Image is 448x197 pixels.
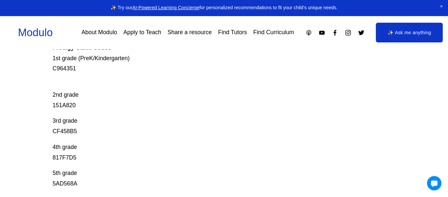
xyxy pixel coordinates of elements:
p: 4th grade 817F7D5 [52,142,361,163]
a: Apple Podcasts [305,29,312,36]
a: Share a resource [168,27,212,38]
a: AI-Powered Learning Concierge [132,5,199,10]
a: Facebook [332,29,338,36]
a: YouTube [318,29,325,36]
p: 5th grade 5AD568A [52,168,361,189]
a: Twitter [358,29,365,36]
a: About Modulo [81,27,117,38]
p: 2nd grade 151A820 [52,79,361,111]
a: Modulo [18,27,53,38]
a: Find Tutors [218,27,247,38]
strong: Prodigy Game Codes [52,44,111,51]
p: 3rd grade CF458B5 [52,116,361,137]
a: ✨ Ask me anything [376,23,443,42]
a: Apply to Teach [123,27,161,38]
a: Find Curriculum [253,27,294,38]
a: Instagram [345,29,352,36]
